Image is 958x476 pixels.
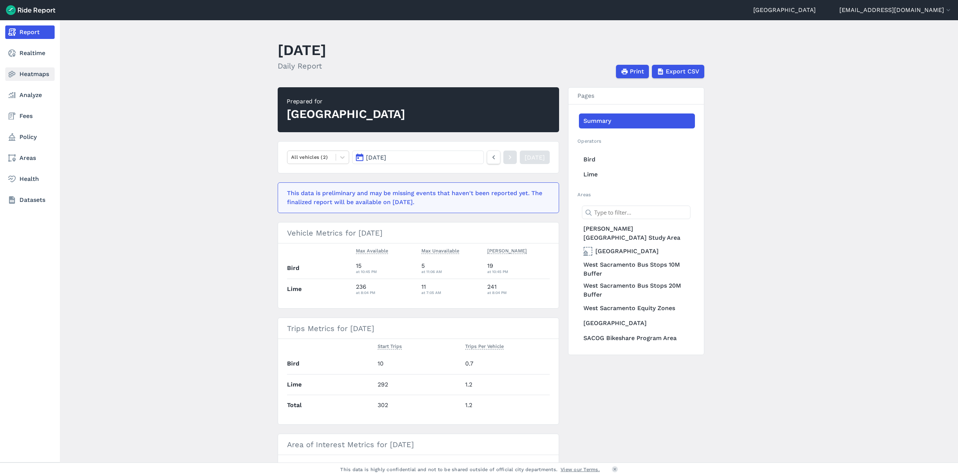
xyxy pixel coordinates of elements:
a: [GEOGRAPHIC_DATA] [579,316,695,331]
button: Print [616,65,649,78]
a: Analyze [5,88,55,102]
h1: [DATE] [278,40,326,60]
a: [GEOGRAPHIC_DATA] [753,6,816,15]
img: Ride Report [6,5,55,15]
div: [GEOGRAPHIC_DATA] [287,106,405,122]
div: at 11:06 AM [421,268,481,275]
h2: Areas [577,191,695,198]
button: [DATE] [352,151,484,164]
span: Max Available [356,246,388,254]
a: [GEOGRAPHIC_DATA] [579,244,695,259]
div: Prepared for [287,97,405,106]
a: Datasets [5,193,55,207]
h2: Operators [577,137,695,145]
td: 292 [375,374,462,395]
a: View our Terms. [561,466,600,473]
input: Type to filter... [582,206,690,219]
h3: Vehicle Metrics for [DATE] [278,222,559,243]
a: SACOG Bikeshare Program Area [579,331,695,346]
a: West Sacramento Bus Stops 20M Buffer [579,280,695,301]
div: at 7:05 AM [421,289,481,296]
span: Trips Per Vehicle [465,342,504,349]
span: [PERSON_NAME] [487,246,527,254]
span: [DATE] [366,154,386,161]
span: Export CSV [666,67,699,76]
div: at 8:04 PM [487,289,550,296]
a: Heatmaps [5,67,55,81]
td: 10 [375,354,462,374]
th: Bird [287,354,375,374]
div: 19 [487,261,550,275]
span: Print [630,67,644,76]
h3: Trips Metrics for [DATE] [278,318,559,339]
div: 236 [356,282,416,296]
h3: Area of Interest Metrics for [DATE] [278,434,559,455]
td: 0.7 [462,354,550,374]
a: Report [5,25,55,39]
button: Start Trips [378,342,402,351]
a: Fees [5,109,55,123]
span: Start Trips [378,342,402,349]
td: 1.2 [462,395,550,415]
a: Health [5,172,55,186]
div: 241 [487,282,550,296]
button: Trips Per Vehicle [465,342,504,351]
div: This data is preliminary and may be missing events that haven't been reported yet. The finalized ... [287,189,545,207]
a: West Sacramento Bus Stops 10M Buffer [579,259,695,280]
th: Lime [287,279,353,299]
th: Bird [287,258,353,279]
td: 302 [375,395,462,415]
h3: Pages [568,88,704,104]
button: Export CSV [652,65,704,78]
a: Areas [5,151,55,165]
div: at 10:45 PM [487,268,550,275]
a: Summary [579,113,695,128]
td: 1.2 [462,374,550,395]
div: at 10:45 PM [356,268,416,275]
span: Max Unavailable [421,246,459,254]
h2: Daily Report [278,60,326,72]
a: [PERSON_NAME][GEOGRAPHIC_DATA] Study Area [579,223,695,244]
a: Realtime [5,46,55,60]
th: Total [287,395,375,415]
div: 15 [356,261,416,275]
th: Lime [287,374,375,395]
button: Max Available [356,246,388,255]
button: Max Unavailable [421,246,459,255]
button: [EMAIL_ADDRESS][DOMAIN_NAME] [839,6,952,15]
div: 11 [421,282,481,296]
button: [PERSON_NAME] [487,246,527,255]
a: Lime [579,167,695,182]
div: at 8:04 PM [356,289,416,296]
a: [DATE] [520,151,550,164]
a: West Sacramento Equity Zones [579,301,695,316]
a: Bird [579,152,695,167]
div: 5 [421,261,481,275]
a: Policy [5,130,55,144]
